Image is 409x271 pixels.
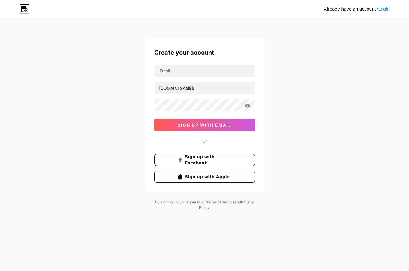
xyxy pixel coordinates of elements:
a: Terms of Service [206,200,235,204]
input: Email [155,65,255,77]
button: Sign up with Facebook [154,154,255,166]
button: Sign up with Apple [154,171,255,183]
div: Or [202,138,207,144]
div: Already have an account? [324,6,390,12]
input: username [155,82,255,94]
div: Create your account [154,48,255,57]
a: Login [378,7,390,11]
div: [DOMAIN_NAME]/ [159,85,194,91]
span: sign up with email [178,122,231,128]
span: Sign up with Apple [185,174,231,180]
button: sign up with email [154,119,255,131]
div: By signing up, you agree to our and . [154,200,256,210]
span: Sign up with Facebook [185,154,231,166]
